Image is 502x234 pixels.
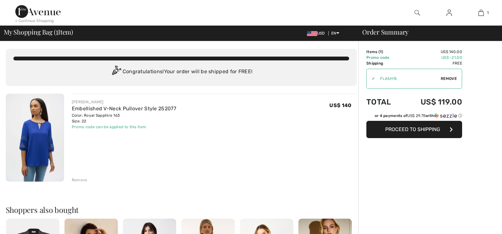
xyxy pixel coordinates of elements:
[72,124,176,130] div: Promo code can be applied to this item
[402,55,462,60] td: US$ -21.00
[15,18,54,24] div: < Continue Shopping
[366,49,402,55] td: Items ( )
[110,66,123,78] img: Congratulation2.svg
[56,27,58,35] span: 1
[478,9,484,17] img: My Bag
[402,60,462,66] td: Free
[380,50,382,54] span: 1
[375,69,441,88] input: Promo code
[465,9,497,17] a: 1
[402,49,462,55] td: US$ 140.00
[366,113,462,121] div: or 4 payments ofUS$ 29.75withSezzle Click to learn more about Sezzle
[13,66,349,78] div: Congratulations! Your order will be shipped for FREE!
[441,9,457,17] a: Sign In
[15,5,61,18] img: 1ère Avenue
[441,76,457,82] span: Remove
[355,29,498,35] div: Order Summary
[4,29,73,35] span: My Shopping Bag ( Item)
[367,76,375,82] div: ✔
[72,99,176,105] div: [PERSON_NAME]
[72,177,87,183] div: Remove
[331,31,339,35] span: EN
[72,113,176,124] div: Color: Royal Sapphire 163 Size: 22
[307,31,327,35] span: USD
[307,31,317,36] img: US Dollar
[6,206,357,214] h2: Shoppers also bought
[487,10,489,16] span: 1
[407,113,425,118] span: US$ 29.75
[402,91,462,113] td: US$ 119.00
[375,113,462,119] div: or 4 payments of with
[366,60,402,66] td: Shipping
[72,105,176,112] a: Embellished V-Neck Pullover Style 252077
[6,94,64,182] img: Embellished V-Neck Pullover Style 252077
[415,9,420,17] img: search the website
[366,55,402,60] td: Promo code
[385,126,440,132] span: Proceed to Shipping
[329,102,351,108] span: US$ 140
[446,9,452,17] img: My Info
[366,121,462,138] button: Proceed to Shipping
[366,91,402,113] td: Total
[434,113,457,119] img: Sezzle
